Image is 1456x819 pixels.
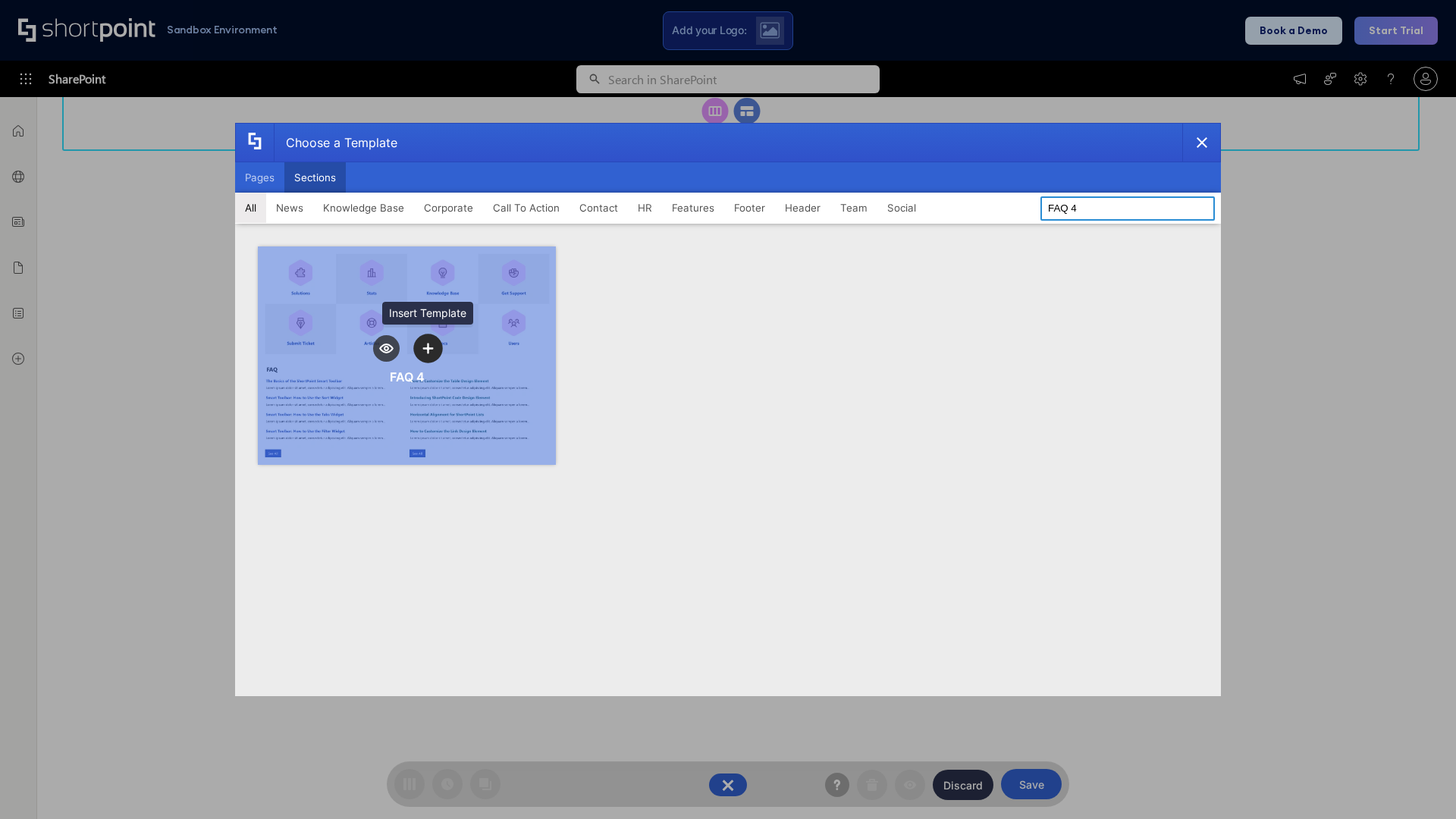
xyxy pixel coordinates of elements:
button: News [266,193,313,223]
button: Knowledge Base [313,193,414,223]
button: Team [830,193,877,223]
button: All [235,193,266,223]
button: Features [662,193,724,223]
button: HR [628,193,662,223]
button: Header [775,193,830,223]
button: Corporate [414,193,483,223]
iframe: Chat Widget [1380,746,1456,819]
div: template selector [235,123,1221,696]
button: Call To Action [483,193,570,223]
button: Pages [235,162,284,193]
button: Social [877,193,926,223]
button: Sections [284,162,346,193]
div: FAQ 4 [390,369,425,384]
button: Footer [724,193,775,223]
button: Contact [570,193,628,223]
div: Choose a Template [274,124,397,162]
input: Search [1040,196,1215,221]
